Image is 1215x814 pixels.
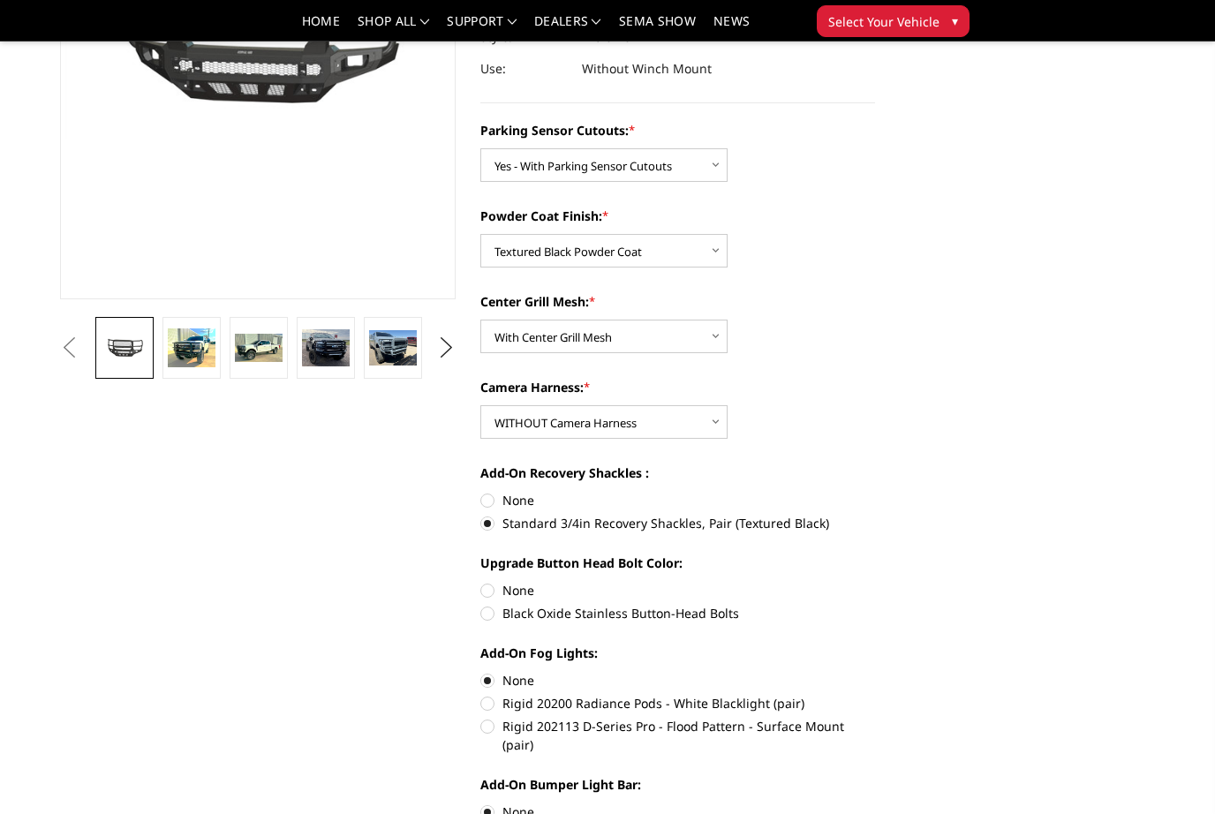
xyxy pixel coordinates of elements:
[534,15,601,41] a: Dealers
[480,292,876,311] label: Center Grill Mesh:
[168,328,215,367] img: 2023-2025 Ford F250-350 - Freedom Series - Extreme Front Bumper
[828,12,940,31] span: Select Your Vehicle
[480,53,569,85] dt: Use:
[952,11,958,30] span: ▾
[480,491,876,509] label: None
[480,694,876,712] label: Rigid 20200 Radiance Pods - White Blacklight (pair)
[582,53,712,85] dd: Without Winch Mount
[480,717,876,754] label: Rigid 202113 D-Series Pro - Flood Pattern - Surface Mount (pair)
[480,378,876,396] label: Camera Harness:
[480,121,876,139] label: Parking Sensor Cutouts:
[480,644,876,662] label: Add-On Fog Lights:
[713,15,750,41] a: News
[480,207,876,225] label: Powder Coat Finish:
[480,671,876,690] label: None
[480,514,876,532] label: Standard 3/4in Recovery Shackles, Pair (Textured Black)
[235,334,283,362] img: 2023-2025 Ford F250-350 - Freedom Series - Extreme Front Bumper
[358,15,429,41] a: shop all
[302,15,340,41] a: Home
[369,330,417,366] img: 2023-2025 Ford F250-350 - Freedom Series - Extreme Front Bumper
[480,554,876,572] label: Upgrade Button Head Bolt Color:
[480,775,876,794] label: Add-On Bumper Light Bar:
[433,335,459,361] button: Next
[56,335,82,361] button: Previous
[817,5,970,37] button: Select Your Vehicle
[302,329,350,366] img: 2023-2025 Ford F250-350 - Freedom Series - Extreme Front Bumper
[480,464,876,482] label: Add-On Recovery Shackles :
[480,604,876,622] label: Black Oxide Stainless Button-Head Bolts
[480,581,876,599] label: None
[619,15,696,41] a: SEMA Show
[447,15,517,41] a: Support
